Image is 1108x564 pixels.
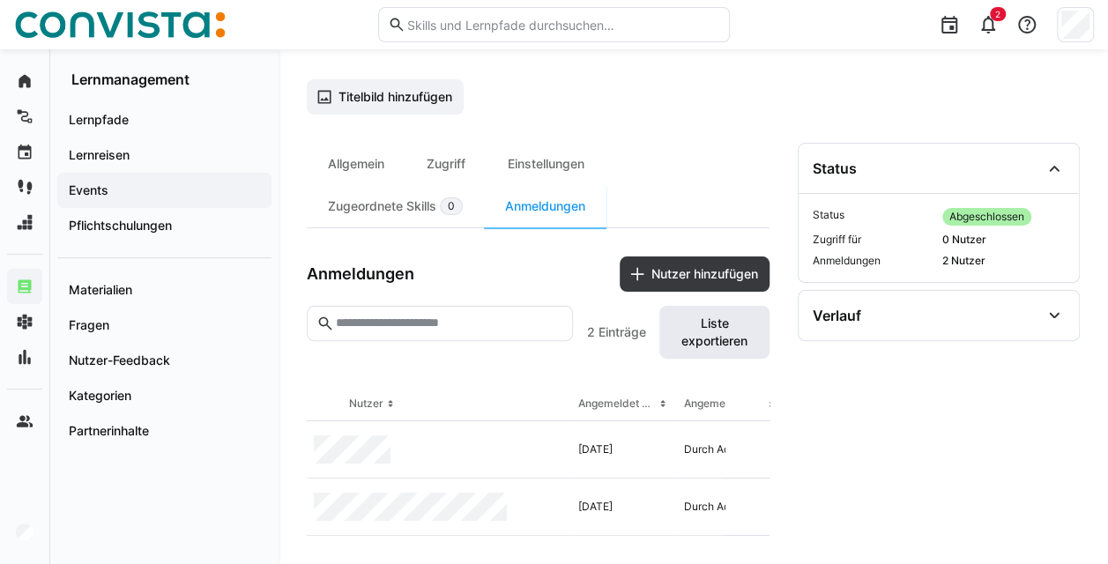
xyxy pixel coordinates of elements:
button: Titelbild hinzufügen [307,79,464,115]
h3: Anmeldungen [307,264,414,284]
div: Zugeordnete Skills [307,185,484,227]
div: Angemeldet am [578,397,656,411]
span: 2 Nutzer [942,254,1065,268]
span: Abgeschlossen [949,210,1024,224]
span: Zugriff für [813,233,935,247]
span: Anmeldungen [813,254,935,268]
div: Nutzer [349,397,383,411]
span: Liste exportieren [668,315,761,350]
button: Liste exportieren [659,306,770,359]
span: Durch Admin angemeldet [684,442,808,456]
span: Titelbild hinzufügen [336,88,455,106]
span: Durch Admin angemeldet [684,500,808,514]
div: Anmeldungen [484,185,606,227]
span: 0 [448,199,455,213]
span: Nutzer hinzufügen [649,265,761,283]
div: Angemeldet durch [684,397,777,411]
span: Status [813,208,935,226]
div: Einstellungen [487,143,606,185]
div: Verlauf [813,307,861,324]
div: Status [813,160,857,177]
span: [DATE] [578,500,613,514]
input: Skills und Lernpfade durchsuchen… [405,17,720,33]
span: Einträge [599,323,646,341]
div: Zugriff [405,143,487,185]
span: 0 Nutzer [942,233,1065,247]
button: Nutzer hinzufügen [620,256,770,292]
span: 2 [587,323,595,341]
span: 2 [995,9,1000,19]
span: [DATE] [578,442,613,456]
div: Allgemein [307,143,405,185]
